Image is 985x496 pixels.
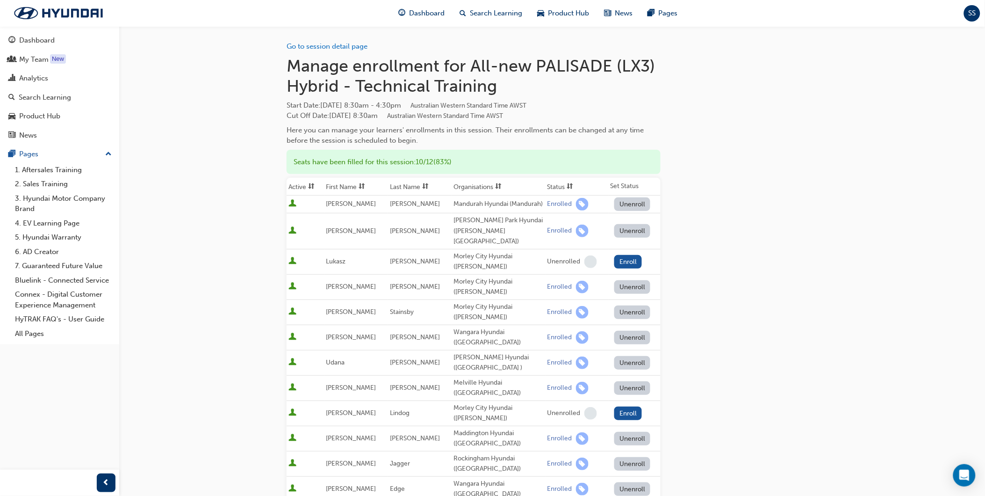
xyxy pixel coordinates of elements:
div: Pages [19,149,38,160]
th: Toggle SortBy [452,178,546,196]
button: Enroll [614,407,642,420]
span: User is active [288,307,296,317]
span: [PERSON_NAME] [326,200,376,208]
span: learningRecordVerb_ENROLL-icon [576,331,589,344]
span: search-icon [460,7,467,19]
a: 1. Aftersales Training [11,163,115,177]
a: 6. AD Creator [11,245,115,259]
span: SS [969,8,976,19]
div: Morley City Hyundai ([PERSON_NAME]) [454,277,544,298]
span: User is active [288,358,296,367]
span: [PERSON_NAME] [326,485,376,493]
div: Search Learning [19,92,71,103]
span: [DATE] 8:30am - 4:30pm [320,101,526,109]
a: 2. Sales Training [11,177,115,191]
span: [PERSON_NAME] [326,227,376,235]
span: User is active [288,226,296,236]
button: Enroll [614,255,642,269]
span: Australian Western Standard Time AWST [387,112,503,120]
span: Pages [659,8,678,19]
div: [PERSON_NAME] Hyundai ([GEOGRAPHIC_DATA] ) [454,352,544,373]
div: Wangara Hyundai ([GEOGRAPHIC_DATA]) [454,327,544,348]
a: All Pages [11,327,115,341]
div: Melville Hyundai ([GEOGRAPHIC_DATA]) [454,378,544,399]
span: car-icon [538,7,545,19]
span: [PERSON_NAME] [390,227,440,235]
div: My Team [19,54,49,65]
a: car-iconProduct Hub [530,4,597,23]
div: Enrolled [547,283,572,292]
div: Unenrolled [547,257,581,266]
a: news-iconNews [597,4,640,23]
a: Connex - Digital Customer Experience Management [11,287,115,312]
a: 5. Hyundai Warranty [11,230,115,245]
div: Rockingham Hyundai ([GEOGRAPHIC_DATA]) [454,453,544,474]
a: pages-iconPages [640,4,685,23]
div: Enrolled [547,384,572,393]
span: User is active [288,333,296,342]
button: Unenroll [614,482,651,496]
div: Enrolled [547,460,572,468]
span: learningRecordVerb_ENROLL-icon [576,281,589,293]
span: User is active [288,408,296,418]
a: 3. Hyundai Motor Company Brand [11,191,115,216]
div: [PERSON_NAME] Park Hyundai ([PERSON_NAME][GEOGRAPHIC_DATA]) [454,215,544,247]
span: Udana [326,358,345,366]
div: Morley City Hyundai ([PERSON_NAME]) [454,403,544,424]
span: learningRecordVerb_NONE-icon [584,255,597,268]
a: Analytics [4,70,115,87]
div: Seats have been filled for this session : 10 / 12 ( 83% ) [287,150,661,175]
a: guage-iconDashboard [391,4,453,23]
button: Unenroll [614,224,651,238]
a: Bluelink - Connected Service [11,273,115,288]
span: sorting-icon [422,183,429,191]
button: DashboardMy TeamAnalyticsSearch LearningProduct HubNews [4,30,115,146]
span: [PERSON_NAME] [390,358,440,366]
span: Australian Western Standard Time AWST [410,102,526,109]
span: learningRecordVerb_ENROLL-icon [576,458,589,470]
span: learningRecordVerb_ENROLL-icon [576,357,589,369]
div: Morley City Hyundai ([PERSON_NAME]) [454,302,544,323]
span: [PERSON_NAME] [326,283,376,291]
span: User is active [288,257,296,266]
span: News [615,8,633,19]
div: Dashboard [19,35,55,46]
span: [PERSON_NAME] [390,257,440,265]
button: Unenroll [614,457,651,471]
span: learningRecordVerb_ENROLL-icon [576,198,589,211]
button: Unenroll [614,432,651,445]
div: Morley City Hyundai ([PERSON_NAME]) [454,251,544,272]
div: Mandurah Hyundai (Mandurah) [454,199,544,210]
span: news-icon [8,131,15,140]
span: learningRecordVerb_ENROLL-icon [576,432,589,445]
div: News [19,130,37,141]
div: Product Hub [19,111,60,122]
span: people-icon [8,56,15,64]
span: [PERSON_NAME] [390,384,440,392]
span: [PERSON_NAME] [326,460,376,467]
span: guage-icon [399,7,406,19]
span: Dashboard [410,8,445,19]
div: Enrolled [547,434,572,443]
span: [PERSON_NAME] [326,308,376,316]
span: User is active [288,434,296,443]
span: Search Learning [470,8,523,19]
button: Pages [4,146,115,163]
span: sorting-icon [308,183,315,191]
span: learningRecordVerb_ENROLL-icon [576,483,589,496]
a: Search Learning [4,89,115,106]
div: Analytics [19,73,48,84]
a: News [4,127,115,144]
div: Maddington Hyundai ([GEOGRAPHIC_DATA]) [454,428,544,449]
button: Unenroll [614,280,651,294]
span: [PERSON_NAME] [326,384,376,392]
span: [PERSON_NAME] [326,434,376,442]
span: prev-icon [103,477,110,489]
span: up-icon [105,148,112,160]
span: User is active [288,282,296,292]
div: Enrolled [547,358,572,367]
span: learningRecordVerb_ENROLL-icon [576,306,589,319]
button: Unenroll [614,306,651,319]
h1: Manage enrollment for All-new PALISADE (LX3) Hybrid - Technical Training [287,56,661,96]
span: learningRecordVerb_ENROLL-icon [576,382,589,394]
